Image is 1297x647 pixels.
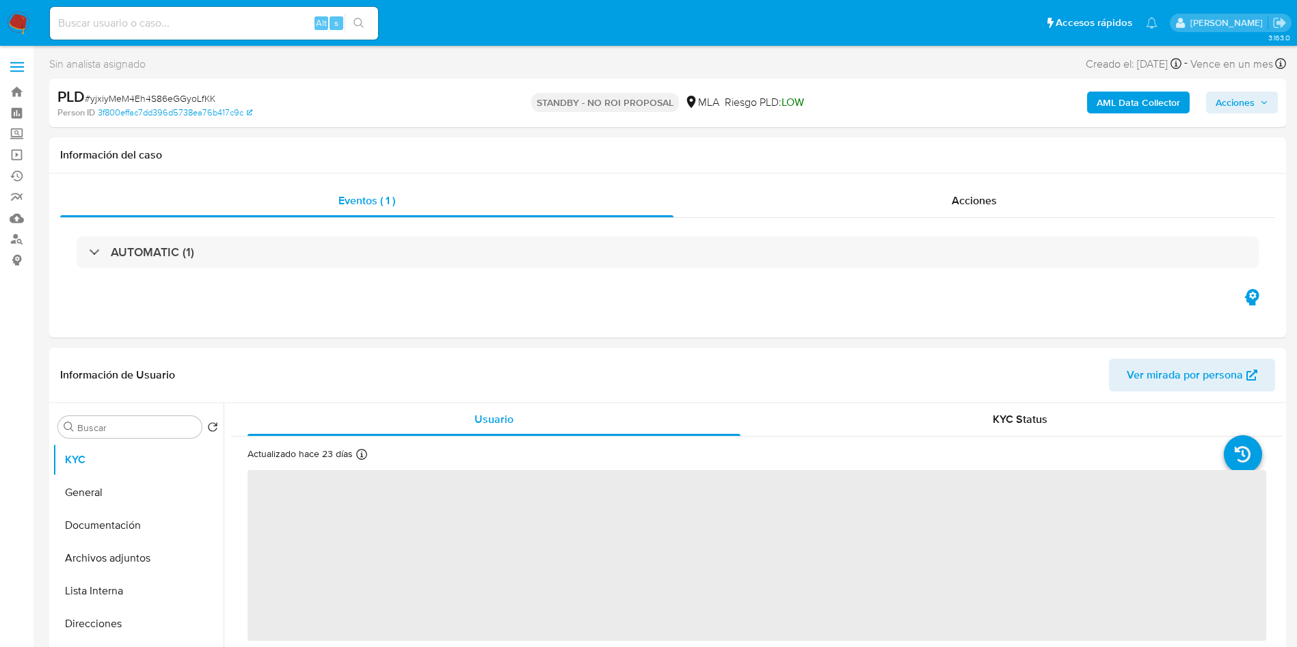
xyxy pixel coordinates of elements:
b: Person ID [57,107,95,119]
span: Acciones [952,193,997,208]
span: Sin analista asignado [49,57,146,72]
button: Volver al orden por defecto [207,422,218,437]
button: Archivos adjuntos [53,542,224,575]
button: General [53,476,224,509]
span: KYC Status [993,411,1047,427]
h1: Información de Usuario [60,368,175,382]
button: AML Data Collector [1087,92,1190,113]
a: 3f800effac7dd396d5738ea76b417c9c [98,107,252,119]
span: Acciones [1216,92,1255,113]
b: PLD [57,85,85,107]
button: Documentación [53,509,224,542]
span: Usuario [474,411,513,427]
span: Ver mirada por persona [1127,359,1243,391]
div: MLA [684,95,719,110]
p: valeria.duch@mercadolibre.com [1190,16,1268,29]
a: Notificaciones [1146,17,1158,29]
button: Ver mirada por persona [1109,359,1275,391]
span: Accesos rápidos [1056,16,1132,30]
h3: AUTOMATIC (1) [111,245,194,260]
a: Salir [1272,16,1287,30]
b: AML Data Collector [1097,92,1180,113]
span: # yjxiyMeM4Eh4S86eGGyoLfKK [85,92,215,105]
span: Riesgo PLD: [725,95,804,110]
input: Buscar usuario o caso... [50,14,378,32]
div: Creado el: [DATE] [1086,55,1181,73]
input: Buscar [77,422,196,434]
span: Eventos ( 1 ) [338,193,395,208]
span: s [334,16,338,29]
span: - [1184,55,1188,73]
button: Acciones [1206,92,1278,113]
h1: Información del caso [60,148,1275,162]
button: KYC [53,443,224,476]
button: Buscar [64,422,75,432]
div: AUTOMATIC (1) [77,236,1259,268]
span: ‌ [248,470,1266,641]
p: STANDBY - NO ROI PROPOSAL [531,93,679,112]
button: Direcciones [53,607,224,640]
span: Alt [316,16,327,29]
button: Lista Interna [53,575,224,607]
span: LOW [781,94,804,110]
span: Vence en un mes [1190,57,1273,72]
p: Actualizado hace 23 días [248,448,353,460]
button: search-icon [345,14,373,33]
